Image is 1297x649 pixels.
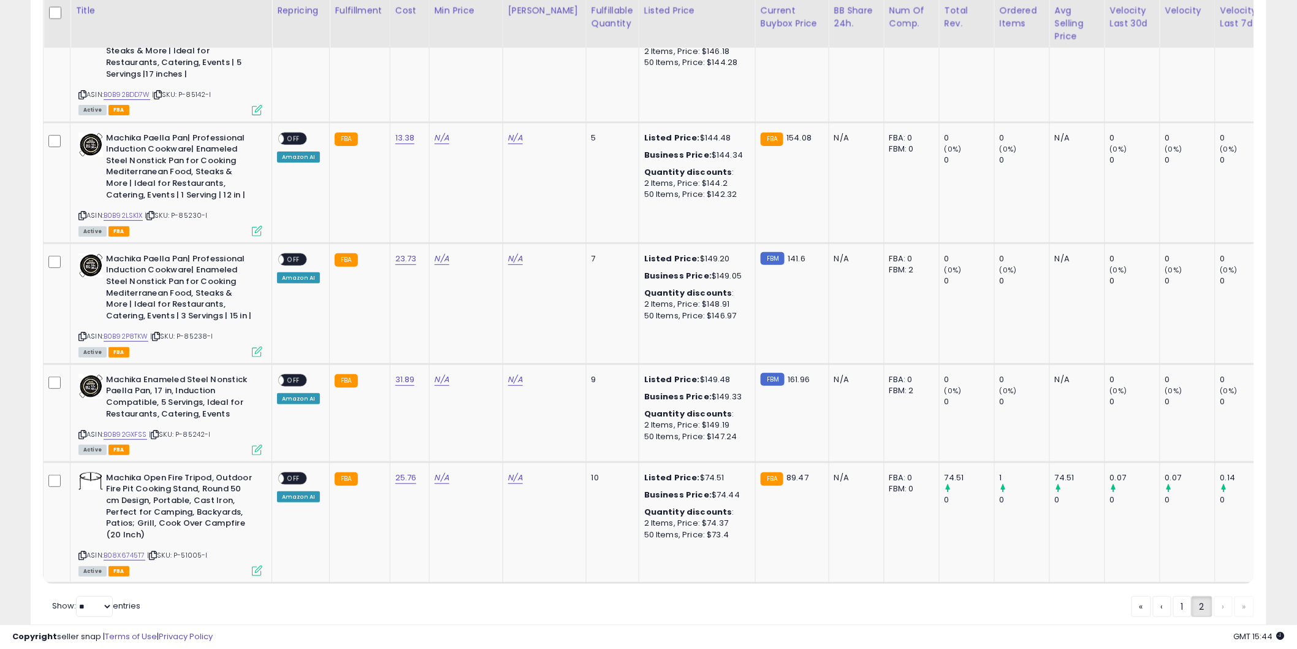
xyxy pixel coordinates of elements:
[1000,144,1017,154] small: (0%)
[1000,132,1049,144] div: 0
[644,409,746,420] div: :
[435,132,449,144] a: N/A
[78,226,107,237] span: All listings currently available for purchase on Amazon
[78,566,107,577] span: All listings currently available for purchase on Amazon
[761,252,785,265] small: FBM
[644,288,746,299] div: :
[788,374,810,385] span: 161.96
[1000,265,1017,275] small: (0%)
[644,391,712,402] b: Business Price:
[1000,396,1049,407] div: 0
[395,253,417,265] a: 23.73
[1220,155,1270,166] div: 0
[1165,155,1215,166] div: 0
[1220,253,1270,264] div: 0
[889,472,930,483] div: FBA: 0
[1000,472,1049,483] div: 1
[1110,494,1160,505] div: 0
[1110,374,1160,385] div: 0
[591,472,629,483] div: 10
[1055,4,1100,43] div: Avg Selling Price
[644,167,746,178] div: :
[1220,374,1270,385] div: 0
[335,132,357,146] small: FBA
[889,132,930,144] div: FBA: 0
[834,4,879,30] div: BB Share 24h.
[152,90,211,99] span: | SKU: P-85142-I
[1173,596,1192,617] a: 1
[1000,386,1017,396] small: (0%)
[1055,132,1095,144] div: N/A
[644,270,712,282] b: Business Price:
[284,473,303,483] span: OFF
[644,299,746,310] div: 2 Items, Price: $148.91
[644,472,746,483] div: $74.51
[591,4,634,30] div: Fulfillable Quantity
[508,374,523,386] a: N/A
[1165,494,1215,505] div: 0
[277,4,324,17] div: Repricing
[1165,253,1215,264] div: 0
[12,631,213,643] div: seller snap | |
[1220,265,1238,275] small: (0%)
[761,4,824,30] div: Current Buybox Price
[591,253,629,264] div: 7
[1234,631,1285,642] span: 2025-09-12 15:44 GMT
[761,132,783,146] small: FBA
[104,429,147,440] a: B0B92GXFSS
[1220,472,1270,483] div: 0.14
[889,483,930,494] div: FBM: 0
[508,132,523,144] a: N/A
[945,396,994,407] div: 0
[889,253,930,264] div: FBA: 0
[644,189,746,200] div: 50 Items, Price: $142.32
[284,254,303,264] span: OFF
[945,144,962,154] small: (0%)
[786,132,812,144] span: 154.08
[644,166,732,178] b: Quantity discounts
[1110,396,1160,407] div: 0
[1110,472,1160,483] div: 0.07
[435,253,449,265] a: N/A
[945,155,994,166] div: 0
[78,132,103,157] img: 51hpLZmdPYL._SL40_.jpg
[889,4,934,30] div: Num of Comp.
[1055,374,1095,385] div: N/A
[834,132,875,144] div: N/A
[78,253,103,278] img: 51X+puh0-qL._SL40_.jpg
[644,310,746,321] div: 50 Items, Price: $146.97
[1165,144,1182,154] small: (0%)
[335,253,357,267] small: FBA
[889,374,930,385] div: FBA: 0
[788,253,805,264] span: 141.6
[1110,4,1155,30] div: Velocity Last 30d
[159,631,213,642] a: Privacy Policy
[1110,265,1127,275] small: (0%)
[945,374,994,385] div: 0
[644,391,746,402] div: $149.33
[277,491,320,502] div: Amazon AI
[1165,4,1210,17] div: Velocity
[108,105,129,115] span: FBA
[945,132,994,144] div: 0
[1165,265,1182,275] small: (0%)
[150,331,213,341] span: | SKU: P-85238-I
[1220,386,1238,396] small: (0%)
[761,472,783,486] small: FBA
[1192,596,1212,617] a: 2
[1000,494,1049,505] div: 0
[149,429,211,439] span: | SKU: P-85242-I
[147,550,208,560] span: | SKU: P-51005-I
[508,253,523,265] a: N/A
[786,472,808,483] span: 89.47
[104,210,143,221] a: B0B92LSK1X
[591,374,629,385] div: 9
[644,374,746,385] div: $149.48
[644,489,712,501] b: Business Price:
[395,374,415,386] a: 31.89
[1055,253,1095,264] div: N/A
[644,150,746,161] div: $144.34
[945,472,994,483] div: 74.51
[945,4,989,30] div: Total Rev.
[335,472,357,486] small: FBA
